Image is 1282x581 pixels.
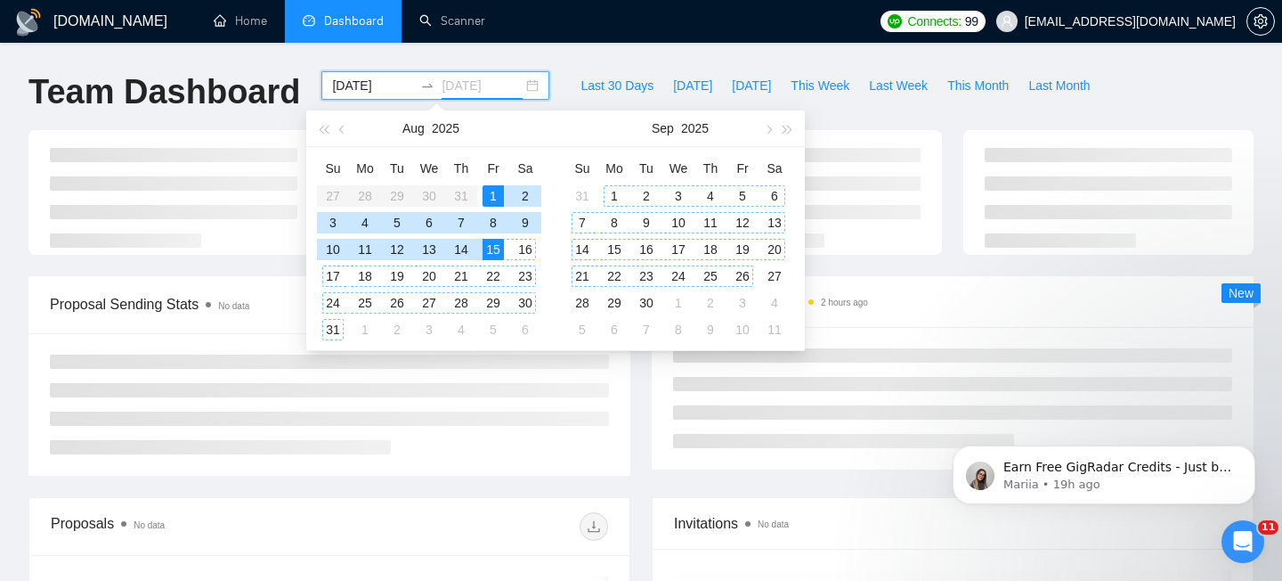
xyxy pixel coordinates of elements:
span: 11 [1258,520,1278,535]
td: 2025-10-08 [662,316,694,343]
td: 2025-09-27 [759,263,791,290]
td: 2025-09-15 [598,236,630,263]
button: Aug [402,110,425,146]
span: New [1229,286,1254,300]
td: 2025-08-25 [349,290,381,316]
td: 2025-09-09 [630,209,662,236]
div: 6 [764,185,785,207]
th: We [413,154,445,183]
div: 20 [764,239,785,260]
td: 2025-10-09 [694,316,726,343]
div: 3 [668,185,689,207]
td: 2025-08-10 [317,236,349,263]
td: 2025-08-06 [413,209,445,236]
span: Proposal Sending Stats [50,293,408,315]
span: [DATE] [732,76,771,95]
span: Dashboard [324,13,384,29]
div: 1 [604,185,625,207]
span: No data [758,520,789,529]
div: 25 [354,292,376,314]
div: 12 [732,212,753,233]
div: 26 [732,266,753,287]
td: 2025-09-21 [566,263,598,290]
td: 2025-09-07 [566,209,598,236]
button: Last 30 Days [571,71,663,100]
td: 2025-08-02 [509,183,541,209]
td: 2025-09-20 [759,236,791,263]
td: 2025-08-26 [381,290,413,316]
td: 2025-09-23 [630,263,662,290]
span: Invitations [674,512,1231,535]
td: 2025-09-03 [662,183,694,209]
div: 21 [450,266,472,287]
div: 24 [322,292,344,314]
div: 17 [668,239,689,260]
th: Th [694,154,726,183]
div: 16 [515,239,536,260]
td: 2025-09-02 [630,183,662,209]
th: Fr [726,154,759,183]
button: setting [1246,7,1275,36]
div: 25 [700,266,721,287]
span: Last Week [869,76,928,95]
button: This Month [937,71,1018,100]
span: dashboard [303,14,315,27]
td: 2025-09-04 [694,183,726,209]
span: setting [1247,14,1274,29]
td: 2025-10-01 [662,290,694,316]
div: 31 [322,319,344,340]
div: 27 [764,266,785,287]
td: 2025-09-16 [630,236,662,263]
div: Proposals [51,512,329,541]
input: Start date [332,76,413,95]
button: [DATE] [722,71,781,100]
td: 2025-08-09 [509,209,541,236]
th: Mo [598,154,630,183]
td: 2025-09-22 [598,263,630,290]
div: 4 [764,292,785,314]
span: Connects: [907,12,961,31]
div: 2 [515,185,536,207]
span: This Week [791,76,849,95]
div: 11 [764,319,785,340]
td: 2025-08-23 [509,263,541,290]
div: 21 [572,266,593,287]
td: 2025-09-10 [662,209,694,236]
div: 14 [450,239,472,260]
div: 22 [483,266,504,287]
td: 2025-08-01 [477,183,509,209]
span: 99 [965,12,978,31]
div: 18 [354,266,376,287]
div: 4 [450,319,472,340]
button: Sep [652,110,674,146]
td: 2025-08-19 [381,263,413,290]
div: 3 [322,212,344,233]
td: 2025-10-07 [630,316,662,343]
td: 2025-09-17 [662,236,694,263]
span: swap-right [420,78,434,93]
td: 2025-08-24 [317,290,349,316]
div: 7 [636,319,657,340]
td: 2025-10-11 [759,316,791,343]
button: Last Week [859,71,937,100]
span: Last Month [1028,76,1090,95]
td: 2025-08-16 [509,236,541,263]
th: Fr [477,154,509,183]
div: 31 [572,185,593,207]
td: 2025-08-21 [445,263,477,290]
div: 18 [700,239,721,260]
td: 2025-09-04 [445,316,477,343]
div: 20 [418,266,440,287]
th: Tu [381,154,413,183]
div: 3 [732,292,753,314]
div: 15 [604,239,625,260]
input: End date [442,76,523,95]
td: 2025-08-13 [413,236,445,263]
th: Tu [630,154,662,183]
div: 29 [604,292,625,314]
button: Last Month [1018,71,1099,100]
td: 2025-09-25 [694,263,726,290]
a: homeHome [214,13,267,29]
div: 29 [483,292,504,314]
